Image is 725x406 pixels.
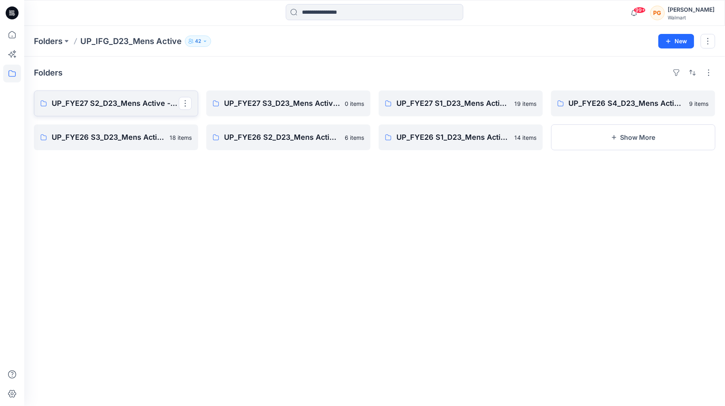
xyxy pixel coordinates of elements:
p: UP_FYE26 S4_D23_Mens Active - IFG [569,98,685,109]
a: UP_FYE27 S1_D23_Mens Active - IFG19 items [379,90,543,116]
p: 9 items [689,99,709,108]
p: UP_FYE27 S2_D23_Mens Active - IFG [52,98,179,109]
p: UP_IFG_D23_Mens Active [80,36,182,47]
a: Folders [34,36,63,47]
p: 42 [195,37,201,46]
button: 42 [185,36,211,47]
p: 0 items [345,99,364,108]
div: Walmart [668,15,715,21]
a: UP_FYE26 S2_D23_Mens Active - IFG6 items [206,124,371,150]
p: UP_FYE27 S1_D23_Mens Active - IFG [396,98,509,109]
span: 99+ [634,7,646,13]
a: UP_FYE27 S3_D23_Mens Active - IFG0 items [206,90,371,116]
button: Show More [551,124,715,150]
div: [PERSON_NAME] [668,5,715,15]
h4: Folders [34,68,63,78]
p: UP_FYE26 S3_D23_Mens Active - IFG [52,132,165,143]
button: New [658,34,694,48]
div: PG [650,6,665,20]
p: 18 items [170,133,192,142]
a: UP_FYE26 S3_D23_Mens Active - IFG18 items [34,124,198,150]
a: UP_FYE26 S1_D23_Mens Active - IFG14 items [379,124,543,150]
p: UP_FYE26 S1_D23_Mens Active - IFG [396,132,509,143]
a: UP_FYE27 S2_D23_Mens Active - IFG [34,90,198,116]
p: 6 items [345,133,364,142]
p: UP_FYE27 S3_D23_Mens Active - IFG [224,98,340,109]
a: UP_FYE26 S4_D23_Mens Active - IFG9 items [551,90,715,116]
p: 19 items [514,99,536,108]
p: UP_FYE26 S2_D23_Mens Active - IFG [224,132,340,143]
p: 14 items [514,133,536,142]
